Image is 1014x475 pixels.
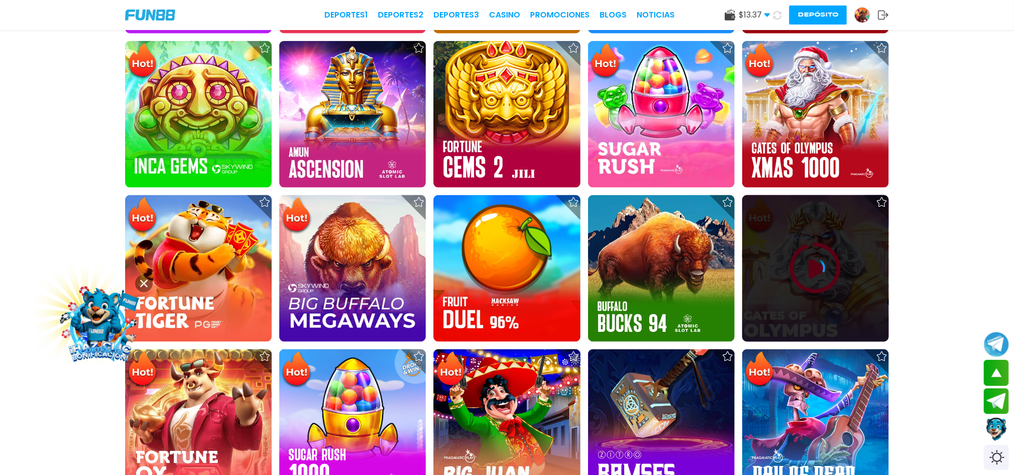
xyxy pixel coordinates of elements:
img: Hot [743,350,776,389]
a: Deportes1 [324,9,368,21]
img: Company Logo [125,10,175,21]
a: Deportes3 [433,9,479,21]
img: Amun Ascension [279,41,426,188]
img: Inca Gems [125,41,272,188]
img: Big Buffalo Megaways [279,195,426,342]
img: Image Link [55,280,146,370]
img: Hot [743,42,776,81]
img: Hot [434,350,467,389]
a: Avatar [854,7,878,23]
img: Hot [589,42,622,81]
img: Hot [126,42,159,81]
button: Join telegram [984,388,1009,414]
img: Fortune Tiger [125,195,272,342]
div: Switch theme [984,445,1009,470]
img: Avatar [855,8,870,23]
img: Buffalo Bucks 94 [588,195,735,342]
img: Hot [126,196,159,235]
a: Deportes2 [378,9,423,21]
a: Promociones [530,9,590,21]
img: Gates of Olympus Xmas 1000 [742,41,889,188]
button: scroll up [984,360,1009,386]
img: Hot [280,196,313,235]
img: Sugar Rush [588,41,735,188]
button: Depósito [789,6,847,25]
span: $ 13.37 [739,9,770,21]
img: Fortune Gems 2 [433,41,580,188]
img: Fruit Duel 96% [433,195,580,342]
a: NOTICIAS [637,9,675,21]
a: CASINO [489,9,520,21]
button: Join telegram channel [984,331,1009,357]
button: Contact customer service [984,416,1009,442]
img: Hot [280,350,313,389]
a: BLOGS [600,9,627,21]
